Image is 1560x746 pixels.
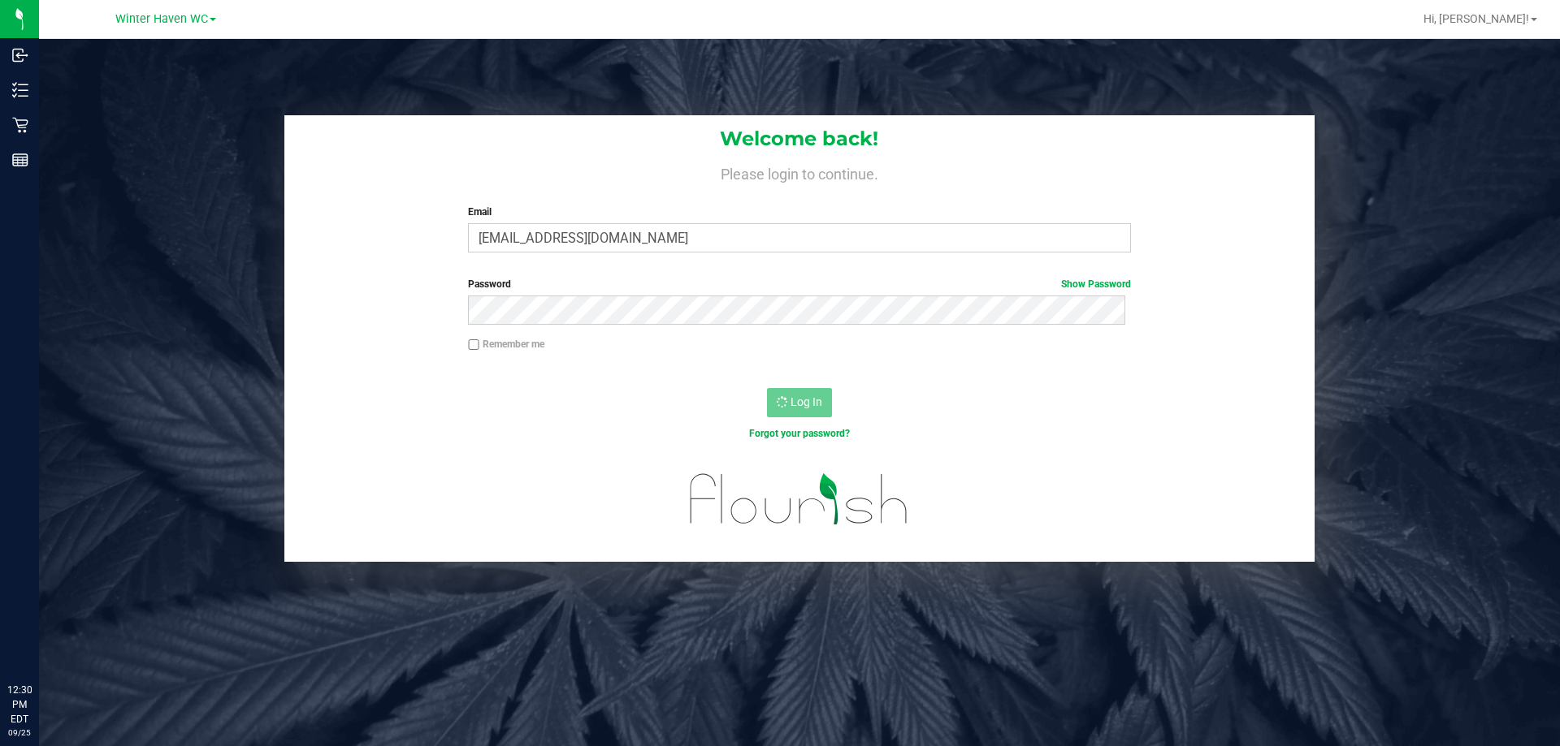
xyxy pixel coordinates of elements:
[468,278,511,290] span: Password
[791,395,822,408] span: Log In
[12,152,28,168] inline-svg: Reports
[670,458,928,541] img: flourish_logo.svg
[284,162,1315,182] h4: Please login to continue.
[12,117,28,133] inline-svg: Retail
[12,47,28,63] inline-svg: Inbound
[468,205,1130,219] label: Email
[1423,12,1529,25] span: Hi, [PERSON_NAME]!
[468,339,479,351] input: Remember me
[1061,278,1131,290] a: Show Password
[749,428,850,439] a: Forgot your password?
[767,388,832,417] button: Log In
[115,12,208,26] span: Winter Haven WC
[468,337,544,351] label: Remember me
[284,128,1315,149] h1: Welcome back!
[7,727,32,739] p: 09/25
[12,82,28,98] inline-svg: Inventory
[7,683,32,727] p: 12:30 PM EDT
